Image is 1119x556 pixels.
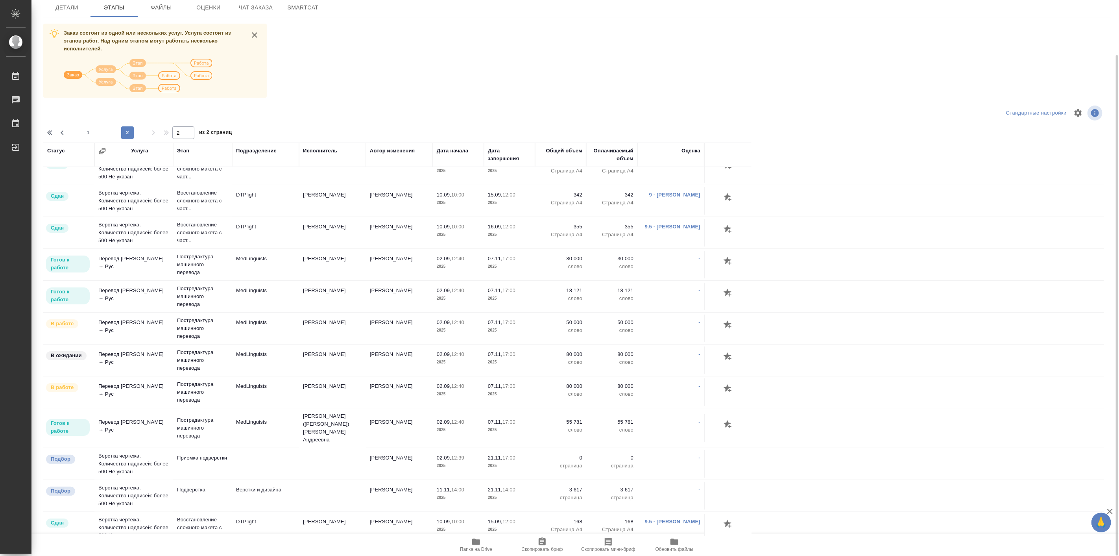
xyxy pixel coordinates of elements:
[460,547,492,552] span: Папка на Drive
[437,199,480,207] p: 2025
[488,519,502,524] p: 15.09,
[299,219,366,246] td: [PERSON_NAME]
[51,519,64,527] p: Сдан
[299,315,366,342] td: [PERSON_NAME]
[722,191,735,204] button: Добавить оценку
[451,192,464,198] p: 10:00
[645,519,700,524] a: 9.5 - [PERSON_NAME]
[94,512,173,543] td: Верстка чертежа. Количество надписей: более 500 Не указан
[1069,104,1088,122] span: Настроить таблицу
[451,519,464,524] p: 10:00
[177,348,228,372] p: Постредактура машинного перевода
[299,187,366,215] td: [PERSON_NAME]
[590,191,633,199] p: 342
[94,480,173,512] td: Верстка чертежа. Количество надписей: более 500 Не указан
[437,390,480,398] p: 2025
[451,256,464,261] p: 12:40
[82,126,94,139] button: 1
[539,462,582,470] p: страница
[451,351,464,357] p: 12:40
[521,547,563,552] span: Скопировать бриф
[451,455,464,461] p: 12:39
[177,416,228,440] p: Постредактура машинного перевода
[232,251,299,278] td: MedLinguists
[488,426,531,434] p: 2025
[656,547,694,552] span: Обновить файлы
[366,482,433,510] td: [PERSON_NAME]
[488,147,531,163] div: Дата завершения
[488,231,531,239] p: 2025
[699,287,700,293] a: -
[94,251,173,278] td: Перевод [PERSON_NAME] → Рус
[437,487,451,493] p: 11.11,
[437,256,451,261] p: 02.09,
[443,534,509,556] button: Папка на Drive
[366,514,433,541] td: [PERSON_NAME]
[590,350,633,358] p: 80 000
[502,287,515,293] p: 17:00
[502,383,515,389] p: 17:00
[488,390,531,398] p: 2025
[699,383,700,389] a: -
[94,315,173,342] td: Перевод [PERSON_NAME] → Рус
[451,319,464,325] p: 12:40
[502,224,515,230] p: 12:00
[437,287,451,293] p: 02.09,
[437,167,480,175] p: 2025
[539,518,582,526] p: 168
[641,534,707,556] button: Обновить файлы
[539,494,582,502] p: страница
[94,185,173,217] td: Верстка чертежа. Количество надписей: более 500 Не указан
[366,155,433,183] td: [PERSON_NAME]
[51,384,74,391] p: В работе
[539,418,582,426] p: 55 781
[488,526,531,534] p: 2025
[437,358,480,366] p: 2025
[590,462,633,470] p: страница
[502,319,515,325] p: 17:00
[722,319,735,332] button: Добавить оценку
[539,295,582,302] p: слово
[590,319,633,326] p: 50 000
[237,3,275,13] span: Чат заказа
[51,288,85,304] p: Готов к работе
[590,295,633,302] p: слово
[722,223,735,236] button: Добавить оценку
[94,283,173,310] td: Перевод [PERSON_NAME] → Рус
[590,382,633,390] p: 80 000
[488,494,531,502] p: 2025
[249,29,260,41] button: close
[299,378,366,406] td: [PERSON_NAME]
[98,147,106,155] button: Сгруппировать
[284,3,322,13] span: SmartCat
[451,224,464,230] p: 10:00
[488,287,502,293] p: 07.11,
[1091,513,1111,532] button: 🙏
[590,199,633,207] p: Страница А4
[366,347,433,374] td: [PERSON_NAME]
[722,255,735,268] button: Добавить оценку
[94,217,173,248] td: Верстка чертежа. Количество надписей: более 500 Не указан
[177,253,228,276] p: Постредактура машинного перевода
[48,3,86,13] span: Детали
[488,326,531,334] p: 2025
[451,287,464,293] p: 12:40
[366,315,433,342] td: [PERSON_NAME]
[94,448,173,480] td: Верстка чертежа. Количество надписей: более 500 Не указан
[590,494,633,502] p: страница
[51,352,82,360] p: В ожидании
[142,3,180,13] span: Файлы
[232,482,299,510] td: Верстки и дизайна
[437,147,468,155] div: Дата начала
[590,255,633,263] p: 30 000
[94,347,173,374] td: Перевод [PERSON_NAME] → Рус
[232,219,299,246] td: DTPlight
[488,263,531,271] p: 2025
[177,189,228,213] p: Восстановление сложного макета с част...
[539,454,582,462] p: 0
[699,419,700,425] a: -
[590,167,633,175] p: Страница А4
[590,147,633,163] div: Оплачиваемый объем
[299,347,366,374] td: [PERSON_NAME]
[590,418,633,426] p: 55 781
